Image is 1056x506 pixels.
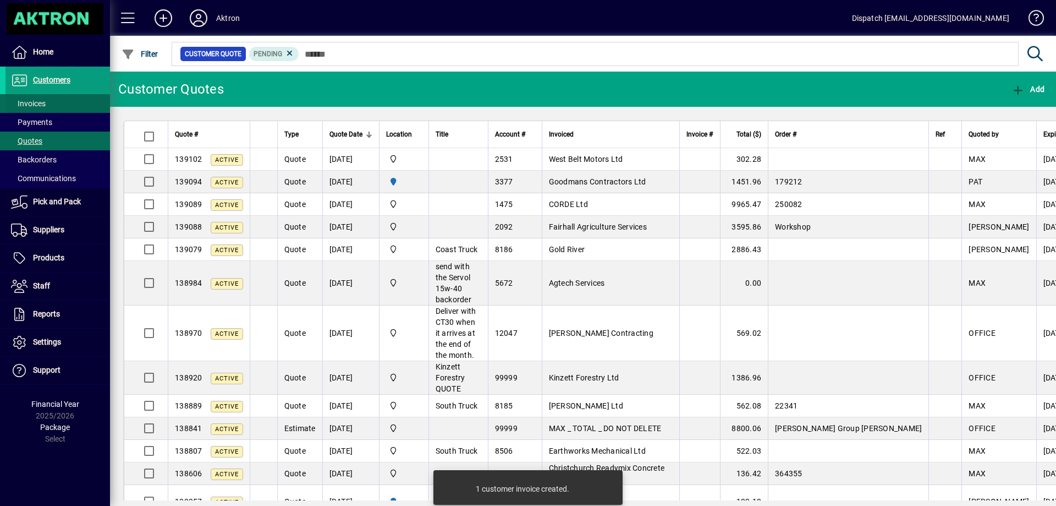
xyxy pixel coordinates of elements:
[720,238,768,261] td: 2886.43
[495,128,525,140] span: Account #
[386,400,422,412] span: Central
[386,277,422,289] span: Central
[5,188,110,216] a: Pick and Pack
[969,279,986,287] span: MAX
[720,261,768,306] td: 0.00
[969,155,986,164] span: MAX
[775,177,802,186] span: 179212
[175,401,202,410] span: 138889
[495,200,513,209] span: 1475
[720,193,768,216] td: 9965.47
[495,245,513,254] span: 8186
[284,177,306,186] span: Quote
[175,200,202,209] span: 139089
[33,253,64,262] span: Products
[775,128,922,140] div: Order #
[386,176,422,188] span: HAMILTON
[549,401,623,410] span: [PERSON_NAME] Ltd
[549,373,619,382] span: Kinzett Forestry Ltd
[33,366,61,374] span: Support
[215,179,239,186] span: Active
[33,281,50,290] span: Staff
[284,469,306,478] span: Quote
[386,327,422,339] span: Central
[284,128,299,140] span: Type
[936,128,945,140] span: Ref
[175,279,202,287] span: 138984
[1009,79,1047,99] button: Add
[386,422,422,434] span: Central
[720,440,768,463] td: 522.03
[5,244,110,272] a: Products
[775,469,802,478] span: 364355
[185,48,241,59] span: Customer Quote
[549,128,574,140] span: Invoiced
[322,238,379,261] td: [DATE]
[215,471,239,478] span: Active
[5,132,110,150] a: Quotes
[146,8,181,28] button: Add
[175,155,202,164] span: 139102
[33,47,53,56] span: Home
[720,417,768,440] td: 8800.06
[215,375,239,382] span: Active
[549,279,605,287] span: Agtech Services
[215,448,239,455] span: Active
[775,401,798,410] span: 22341
[216,9,240,27] div: Aktron
[386,372,422,384] span: Central
[5,150,110,169] a: Backorders
[5,301,110,328] a: Reports
[436,362,465,393] span: Kinzett Forestry QUOTE
[215,156,239,164] span: Active
[775,424,922,433] span: [PERSON_NAME] Group [PERSON_NAME]
[969,222,1029,231] span: [PERSON_NAME]
[175,177,202,186] span: 139094
[495,401,513,410] span: 8185
[322,440,379,463] td: [DATE]
[284,279,306,287] span: Quote
[40,423,70,432] span: Package
[386,467,422,480] span: Central
[720,148,768,171] td: 302.28
[33,197,81,206] span: Pick and Pack
[175,329,202,338] span: 138970
[495,222,513,231] span: 2092
[215,499,239,506] span: Active
[386,243,422,255] span: Central
[495,424,518,433] span: 99999
[284,401,306,410] span: Quote
[720,216,768,238] td: 3595.86
[322,261,379,306] td: [DATE]
[322,148,379,171] td: [DATE]
[686,128,713,140] span: Invoice #
[495,177,513,186] span: 3377
[5,169,110,188] a: Communications
[33,75,70,84] span: Customers
[495,128,535,140] div: Account #
[215,247,239,254] span: Active
[969,245,1029,254] span: [PERSON_NAME]
[284,245,306,254] span: Quote
[495,329,518,338] span: 12047
[436,262,471,304] span: send with the Servol 15w-40 backorder
[549,155,623,164] span: West Belt Motors Ltd
[215,330,239,338] span: Active
[284,222,306,231] span: Quote
[436,401,478,410] span: South Truck
[720,171,768,193] td: 1451.96
[549,200,588,209] span: CORDE Ltd
[969,401,986,410] span: MAX
[33,225,64,234] span: Suppliers
[284,329,306,338] span: Quote
[969,200,986,209] span: MAX
[969,128,999,140] span: Quoted by
[175,245,202,254] span: 139079
[936,128,955,140] div: Ref
[549,245,585,254] span: Gold River
[119,44,161,64] button: Filter
[322,361,379,395] td: [DATE]
[322,306,379,361] td: [DATE]
[720,306,768,361] td: 569.02
[495,373,518,382] span: 99999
